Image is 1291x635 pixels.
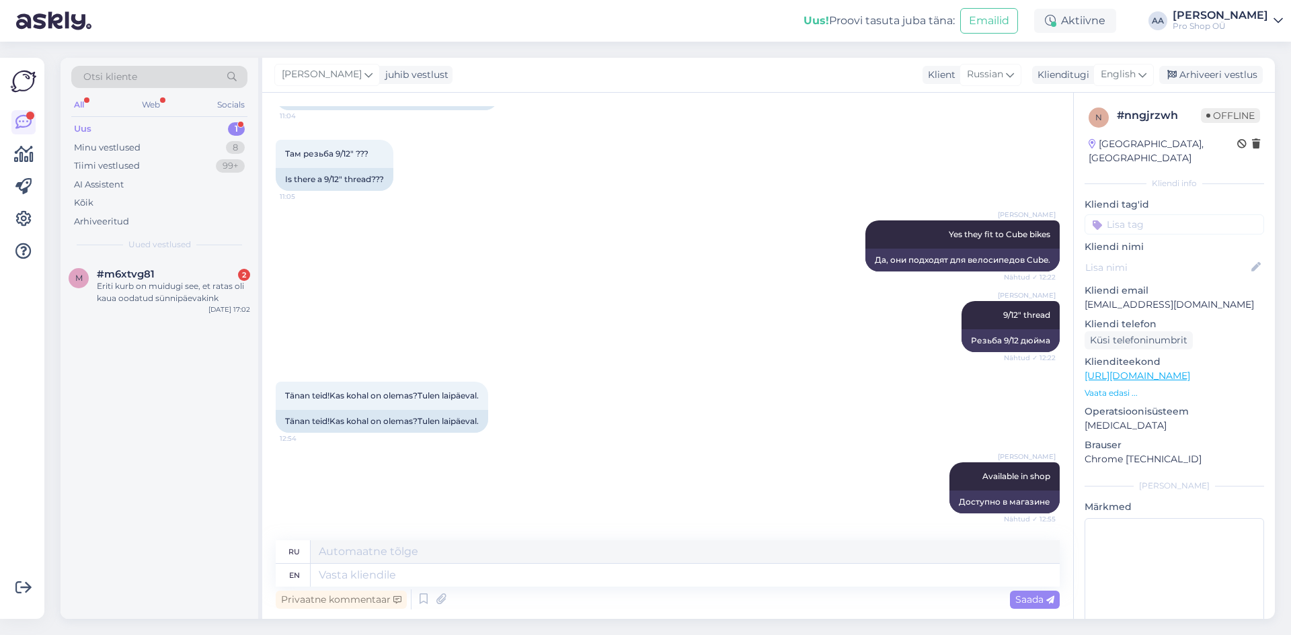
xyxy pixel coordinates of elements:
[1085,438,1264,452] p: Brauser
[949,229,1050,239] span: Yes they fit to Cube bikes
[960,8,1018,34] button: Emailid
[1173,10,1268,21] div: [PERSON_NAME]
[1201,108,1260,123] span: Offline
[282,67,362,82] span: [PERSON_NAME]
[228,122,245,136] div: 1
[280,192,330,202] span: 11:05
[1085,240,1264,254] p: Kliendi nimi
[1034,9,1116,33] div: Aktiivne
[865,249,1060,271] div: Да, они подходят для велосипедов Cube.
[276,168,393,191] div: Is there a 9/12" thread???
[998,210,1056,220] span: [PERSON_NAME]
[1085,355,1264,369] p: Klienditeekond
[967,67,1003,82] span: Russian
[1095,112,1102,122] span: n
[74,215,129,228] div: Arhiveeritud
[74,159,140,173] div: Tiimi vestlused
[1173,21,1268,32] div: Pro Shop OÜ
[1085,370,1190,382] a: [URL][DOMAIN_NAME]
[97,280,250,304] div: Eriti kurb on muidugi see, et ratas oli kaua oodatud sünnipäevakink
[1085,198,1264,212] p: Kliendi tag'id
[1004,272,1056,282] span: Nähtud ✓ 12:22
[74,122,91,136] div: Uus
[804,14,829,27] b: Uus!
[998,452,1056,462] span: [PERSON_NAME]
[1085,419,1264,433] p: [MEDICAL_DATA]
[1159,66,1263,84] div: Arhiveeri vestlus
[139,96,163,114] div: Web
[949,491,1060,513] div: Доступно в магазине
[1173,10,1283,32] a: [PERSON_NAME]Pro Shop OÜ
[1004,353,1056,363] span: Nähtud ✓ 12:22
[11,69,36,94] img: Askly Logo
[998,290,1056,300] span: [PERSON_NAME]
[238,269,250,281] div: 2
[276,591,407,609] div: Privaatne kommentaar
[1101,67,1136,82] span: English
[216,159,245,173] div: 99+
[1003,310,1050,320] span: 9/12" thread
[1085,298,1264,312] p: [EMAIL_ADDRESS][DOMAIN_NAME]
[214,96,247,114] div: Socials
[1004,514,1056,524] span: Nähtud ✓ 12:55
[923,68,955,82] div: Klient
[1085,284,1264,298] p: Kliendi email
[1085,500,1264,514] p: Märkmed
[280,433,330,443] span: 12:54
[226,141,245,155] div: 8
[128,239,191,251] span: Uued vestlused
[276,410,488,433] div: Tänan teid!Kas kohal on olemas?Tulen laipäeval.
[74,141,141,155] div: Minu vestlused
[1032,68,1089,82] div: Klienditugi
[1085,214,1264,235] input: Lisa tag
[1085,387,1264,399] p: Vaata edasi ...
[74,196,93,210] div: Kõik
[1085,177,1264,189] div: Kliendi info
[982,471,1050,481] span: Available in shop
[288,540,300,563] div: ru
[289,564,300,587] div: en
[71,96,87,114] div: All
[285,390,479,400] span: Tänan teid!Kas kohal on olemas?Tulen laipäeval.
[74,178,124,192] div: AI Assistent
[280,111,330,121] span: 11:04
[1015,593,1054,605] span: Saada
[1117,108,1201,124] div: # nngjrzwh
[1085,317,1264,331] p: Kliendi telefon
[1085,260,1249,275] input: Lisa nimi
[75,273,83,283] span: m
[962,329,1060,352] div: Резьба 9/12 дюйма
[97,268,155,280] span: #m6xtvg81
[285,149,368,159] span: Там резьба 9/12" ???
[83,70,137,84] span: Otsi kliente
[1148,11,1167,30] div: AA
[1089,137,1237,165] div: [GEOGRAPHIC_DATA], [GEOGRAPHIC_DATA]
[1085,405,1264,419] p: Operatsioonisüsteem
[380,68,448,82] div: juhib vestlust
[804,13,955,29] div: Proovi tasuta juba täna:
[1085,331,1193,349] div: Küsi telefoninumbrit
[1085,480,1264,492] div: [PERSON_NAME]
[208,304,250,314] div: [DATE] 17:02
[1085,452,1264,466] p: Chrome [TECHNICAL_ID]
